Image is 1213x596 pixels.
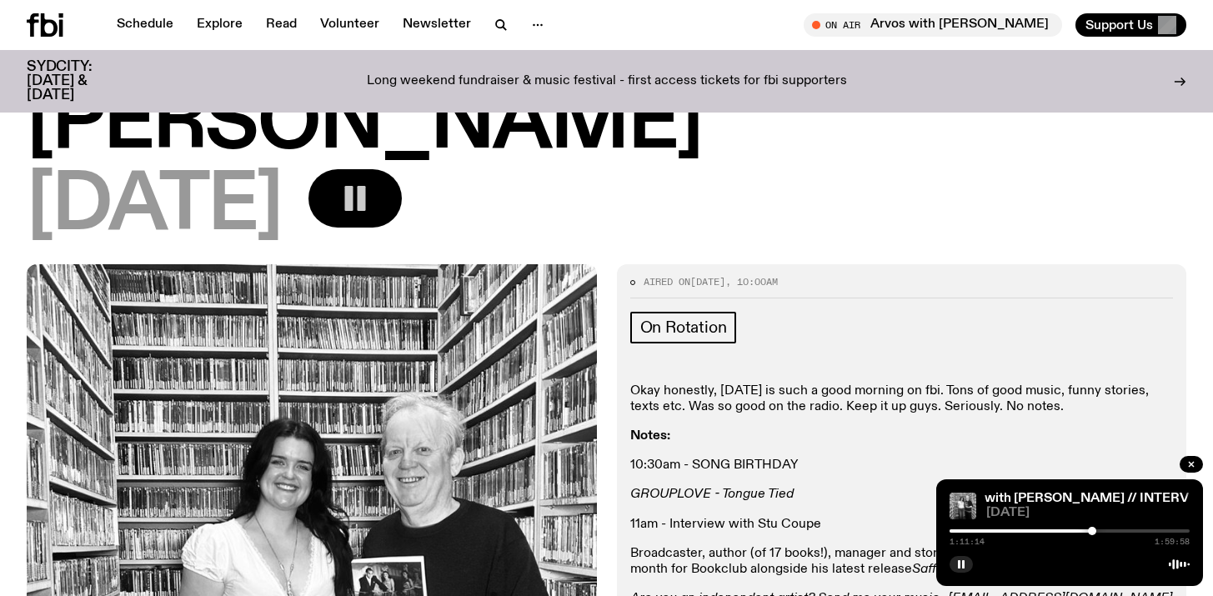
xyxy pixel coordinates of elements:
[1155,538,1190,546] span: 1:59:58
[725,275,778,288] span: , 10:00am
[310,13,389,37] a: Volunteer
[690,275,725,288] span: [DATE]
[804,13,1062,37] button: On AirArvos with [PERSON_NAME]
[640,318,727,337] span: On Rotation
[27,169,282,244] span: [DATE]
[187,13,253,37] a: Explore
[393,13,481,37] a: Newsletter
[630,429,670,443] strong: Notes:
[256,13,307,37] a: Read
[630,312,737,343] a: On Rotation
[107,13,183,37] a: Schedule
[950,538,985,546] span: 1:11:14
[630,458,1174,473] p: 10:30am - SONG BIRTHDAY
[630,383,1174,415] p: Okay honestly, [DATE] is such a good morning on fbi. Tons of good music, funny stories, texts etc...
[630,517,1174,533] p: 11am - Interview with Stu Coupe
[644,275,690,288] span: Aired on
[367,74,847,89] p: Long weekend fundraiser & music festival - first access tickets for fbi supporters
[27,60,133,103] h3: SYDCITY: [DATE] & [DATE]
[1075,13,1186,37] button: Support Us
[1085,18,1153,33] span: Support Us
[630,488,794,501] em: GROUPLOVE - Tongue Tied
[912,563,1040,576] em: Saffron Incorporated.
[986,507,1190,519] span: [DATE]
[630,546,1174,578] p: Broadcaster, author (of 17 books!), manager and storyteller [PERSON_NAME] joins us this month for...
